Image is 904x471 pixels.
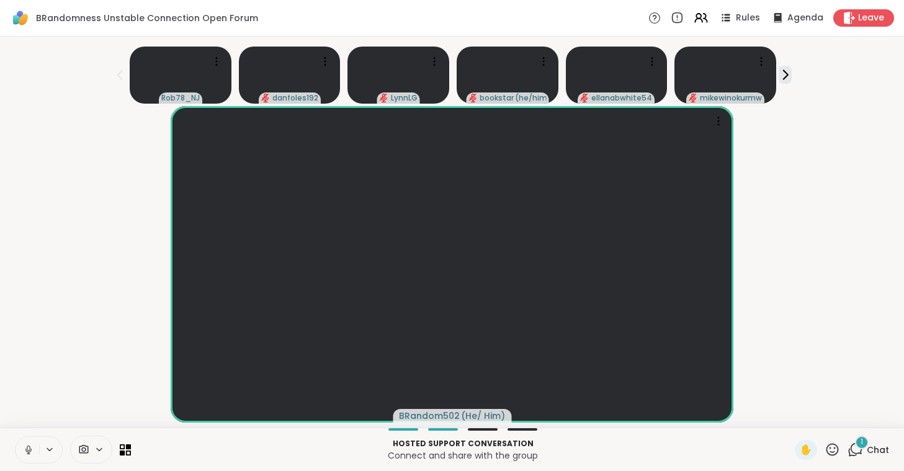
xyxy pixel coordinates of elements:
span: bookstar [480,93,514,103]
img: ShareWell Logomark [10,7,31,29]
span: BRandom502 [399,410,460,422]
span: Rob78_NJ [161,93,200,103]
span: audio-muted [689,94,697,102]
span: Leave [858,12,884,24]
span: audio-muted [380,94,388,102]
span: Chat [867,444,889,456]
p: Hosted support conversation [138,438,787,449]
span: mikewinokurmw [700,93,762,103]
span: ✋ [800,442,812,457]
span: danfoles192 [272,93,318,103]
span: Agenda [787,12,823,24]
p: Connect and share with the group [138,449,787,462]
span: ( he/him ) [515,93,546,103]
span: audio-muted [468,94,477,102]
span: audio-muted [261,94,270,102]
span: audio-muted [580,94,589,102]
span: Rules [736,12,760,24]
span: 1 [861,437,863,447]
span: BRandomness Unstable Connection Open Forum [36,12,258,24]
span: ellanabwhite54 [591,93,652,103]
span: LynnLG [391,93,418,103]
span: ( He/ Him ) [461,410,505,422]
